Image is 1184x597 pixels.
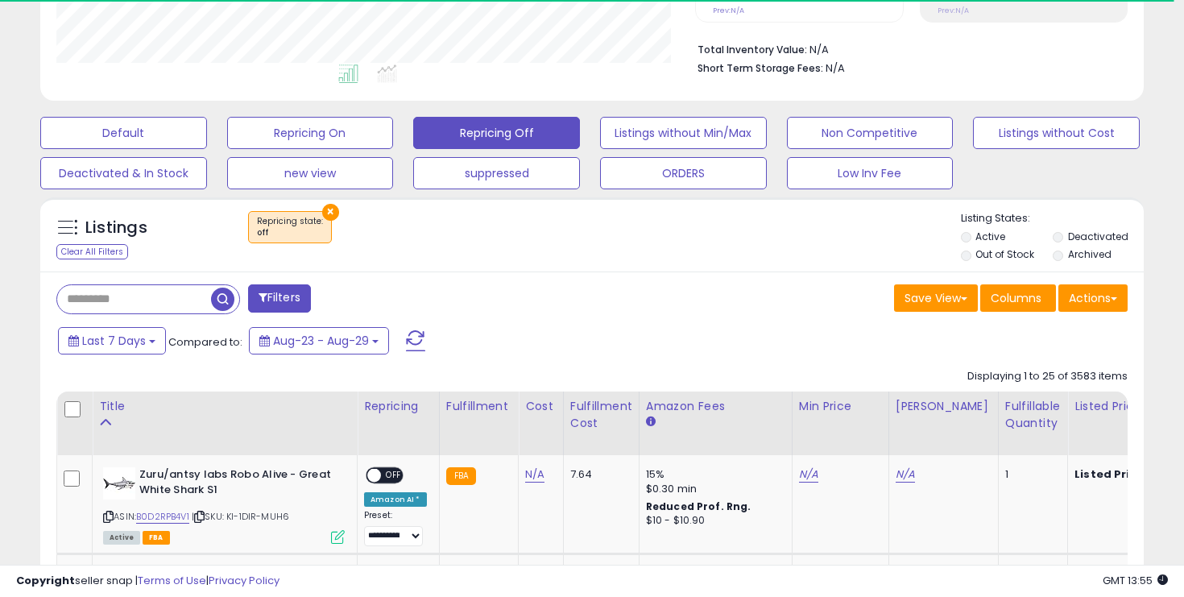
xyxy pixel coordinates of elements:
[413,157,580,189] button: suppressed
[413,117,580,149] button: Repricing Off
[799,398,882,415] div: Min Price
[103,531,140,545] span: All listings currently available for purchase on Amazon
[103,467,345,542] div: ASIN:
[364,492,427,507] div: Amazon AI *
[381,469,407,483] span: OFF
[168,334,242,350] span: Compared to:
[975,247,1034,261] label: Out of Stock
[1074,466,1148,482] b: Listed Price:
[646,500,751,513] b: Reduced Prof. Rng.
[646,482,780,496] div: $0.30 min
[961,211,1145,226] p: Listing States:
[975,230,1005,243] label: Active
[600,157,767,189] button: ORDERS
[227,157,394,189] button: new view
[967,369,1128,384] div: Displaying 1 to 25 of 3583 items
[249,327,389,354] button: Aug-23 - Aug-29
[364,398,433,415] div: Repricing
[364,510,427,546] div: Preset:
[1005,467,1055,482] div: 1
[85,217,147,239] h5: Listings
[40,157,207,189] button: Deactivated & In Stock
[136,510,189,524] a: B0D2RPB4V1
[799,466,818,483] a: N/A
[973,117,1140,149] button: Listings without Cost
[273,333,369,349] span: Aug-23 - Aug-29
[16,574,279,589] div: seller snap | |
[257,227,323,238] div: off
[894,284,978,312] button: Save View
[980,284,1056,312] button: Columns
[525,466,544,483] a: N/A
[1103,573,1168,588] span: 2025-09-6 13:55 GMT
[896,398,991,415] div: [PERSON_NAME]
[1005,398,1061,432] div: Fulfillable Quantity
[446,398,511,415] div: Fulfillment
[1068,247,1112,261] label: Archived
[646,415,656,429] small: Amazon Fees.
[227,117,394,149] button: Repricing On
[570,467,627,482] div: 7.64
[646,398,785,415] div: Amazon Fees
[16,573,75,588] strong: Copyright
[103,467,135,500] img: 317DNjQdd4L._SL40_.jpg
[570,398,632,432] div: Fulfillment Cost
[56,244,128,259] div: Clear All Filters
[646,467,780,482] div: 15%
[143,531,170,545] span: FBA
[99,398,350,415] div: Title
[248,284,311,313] button: Filters
[58,327,166,354] button: Last 7 Days
[600,117,767,149] button: Listings without Min/Max
[787,117,954,149] button: Non Competitive
[192,510,289,523] span: | SKU: KI-1DIR-MUH6
[646,514,780,528] div: $10 - $10.90
[322,204,339,221] button: ×
[257,215,323,239] span: Repricing state :
[138,573,206,588] a: Terms of Use
[991,290,1041,306] span: Columns
[896,466,915,483] a: N/A
[1068,230,1128,243] label: Deactivated
[209,573,279,588] a: Privacy Policy
[1058,284,1128,312] button: Actions
[446,467,476,485] small: FBA
[139,467,335,501] b: Zuru/antsy labs Robo Alive - Great White Shark S1
[40,117,207,149] button: Default
[82,333,146,349] span: Last 7 Days
[525,398,557,415] div: Cost
[787,157,954,189] button: Low Inv Fee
